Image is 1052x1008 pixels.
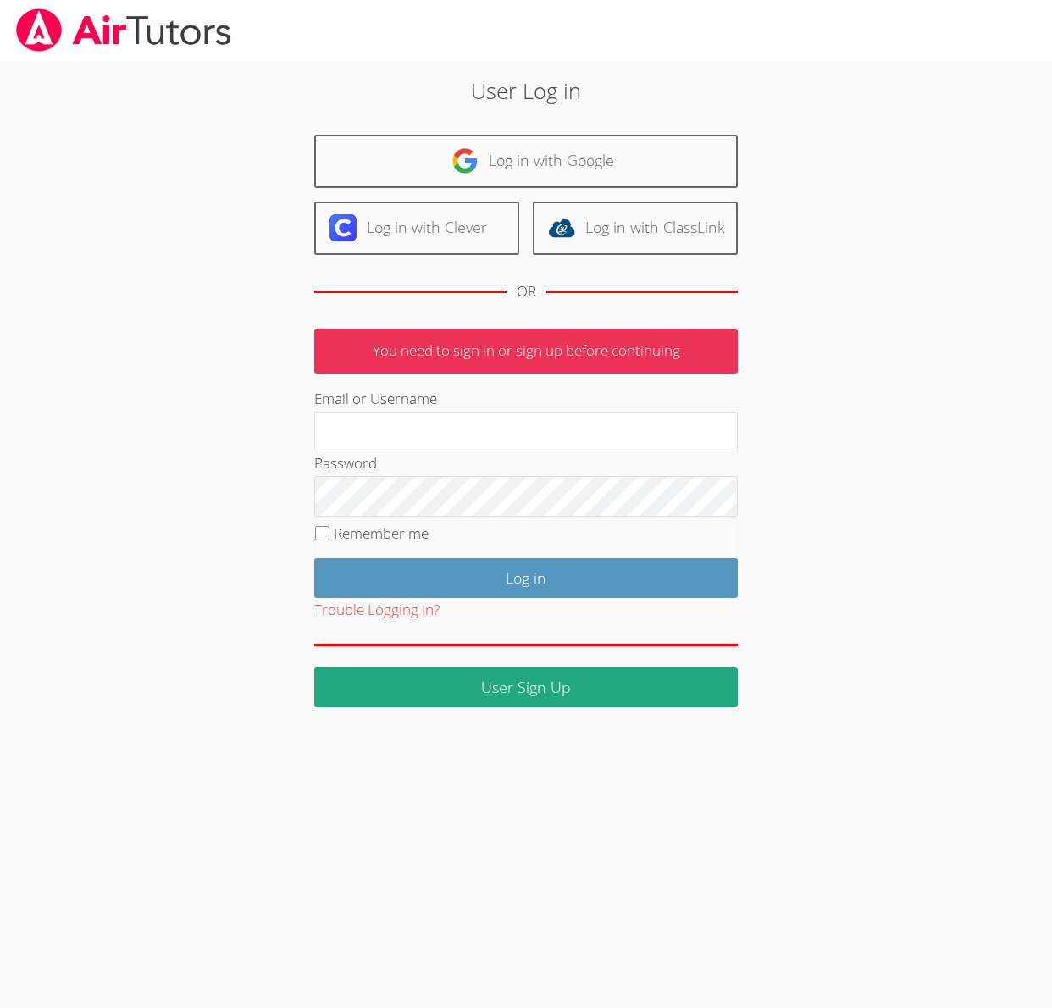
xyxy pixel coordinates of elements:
a: User Sign Up [314,667,738,707]
p: You need to sign in or sign up before continuing [314,329,738,374]
img: clever-logo-6eab21bc6e7a338710f1a6ff85c0baf02591cd810cc4098c63d3a4b26e2feb20.svg [329,214,357,241]
a: Log in with ClassLink [533,202,738,255]
label: Email or Username [314,389,437,408]
label: Password [314,453,377,473]
a: Log in with Clever [314,202,519,255]
img: classlink-logo-d6bb404cc1216ec64c9a2012d9dc4662098be43eaf13dc465df04b49fa7ab582.svg [548,214,575,241]
label: Remember me [334,523,429,543]
div: OR [517,280,536,304]
img: google-logo-50288ca7cdecda66e5e0955fdab243c47b7ad437acaf1139b6f446037453330a.svg [451,147,479,174]
h2: User Log in [242,75,811,107]
button: Trouble Logging In? [314,598,440,623]
a: Log in with Google [314,135,738,188]
img: airtutors_banner-c4298cdbf04f3fff15de1276eac7730deb9818008684d7c2e4769d2f7ddbe033.png [14,8,233,52]
input: Log in [314,558,738,598]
